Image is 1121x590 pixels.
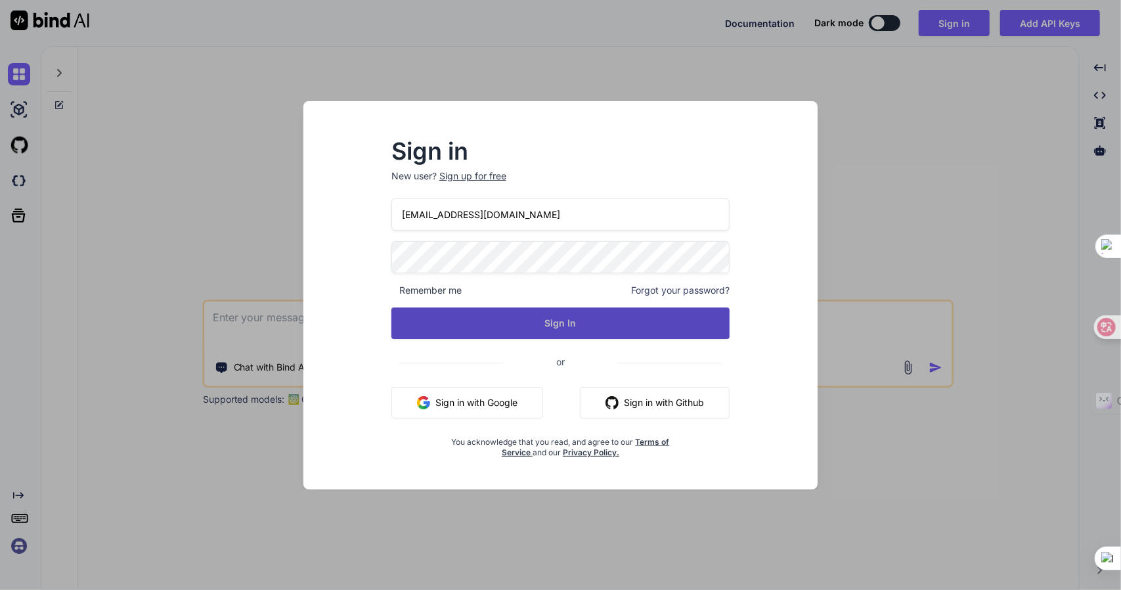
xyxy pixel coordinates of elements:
button: Sign in with Github [580,387,730,419]
a: Privacy Policy. [563,447,619,457]
img: github [605,396,619,409]
button: Sign In [391,307,730,339]
div: Sign up for free [439,170,506,183]
span: or [504,346,617,378]
button: Sign in with Google [391,387,543,419]
div: You acknowledge that you read, and agree to our and our [448,429,674,458]
input: Login or Email [391,198,730,231]
img: google [417,396,430,409]
span: Forgot your password? [631,284,730,297]
span: Remember me [391,284,462,297]
p: New user? [391,170,730,198]
a: Terms of Service [502,437,670,457]
h2: Sign in [391,141,730,162]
